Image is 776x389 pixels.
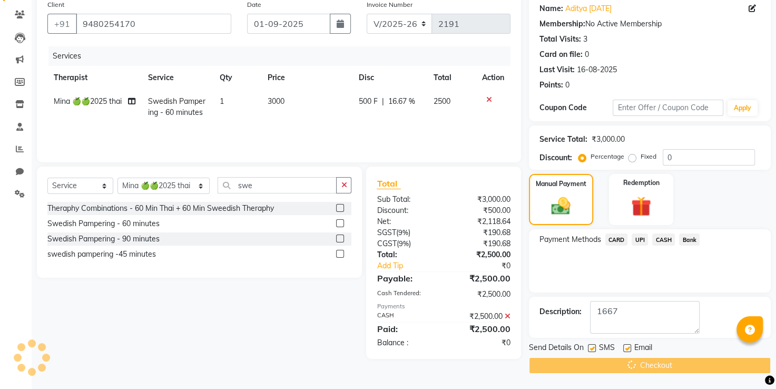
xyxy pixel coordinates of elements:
[352,66,427,90] th: Disc
[529,342,584,355] span: Send Details On
[369,337,444,348] div: Balance :
[536,179,586,189] label: Manual Payment
[377,239,396,248] span: CGST
[444,289,518,300] div: ₹2,500.00
[369,194,444,205] div: Sub Total:
[634,342,652,355] span: Email
[444,272,518,285] div: ₹2,500.00
[583,34,587,45] div: 3
[54,96,122,106] span: Mina 🍏🍏2025 thai
[369,227,444,238] div: ( )
[476,66,510,90] th: Action
[539,18,585,30] div: Membership:
[625,194,657,219] img: _gift.svg
[267,96,284,106] span: 3000
[444,194,518,205] div: ₹3,000.00
[652,234,675,246] span: CASH
[76,14,231,34] input: Search by Name/Mobile/Email/Code
[728,100,758,116] button: Apply
[613,100,723,116] input: Enter Offer / Coupon Code
[218,177,337,193] input: Search or Scan
[679,234,700,246] span: Bank
[369,311,444,322] div: CASH
[369,205,444,216] div: Discount:
[539,18,760,30] div: No Active Membership
[369,249,444,260] div: Total:
[565,80,569,91] div: 0
[577,64,617,75] div: 16-08-2025
[545,195,576,217] img: _cash.svg
[444,216,518,227] div: ₹2,118.64
[565,3,612,14] a: Aditya [DATE]
[377,228,396,237] span: SGST
[369,260,456,271] a: Add Tip
[444,238,518,249] div: ₹190.68
[444,249,518,260] div: ₹2,500.00
[213,66,261,90] th: Qty
[369,238,444,249] div: ( )
[377,302,510,311] div: Payments
[539,152,572,163] div: Discount:
[605,234,628,246] span: CARD
[398,228,408,237] span: 9%
[599,342,615,355] span: SMS
[456,260,518,271] div: ₹0
[148,96,205,117] span: Swedish Pampering - 60 minutes
[444,311,518,322] div: ₹2,500.00
[539,34,581,45] div: Total Visits:
[47,66,142,90] th: Therapist
[444,337,518,348] div: ₹0
[539,306,582,317] div: Description:
[444,227,518,238] div: ₹190.68
[539,3,563,14] div: Name:
[591,152,624,161] label: Percentage
[632,234,648,246] span: UPI
[585,49,589,60] div: 0
[359,96,378,107] span: 500 F
[369,272,444,285] div: Payable:
[369,289,444,300] div: Cash Tendered:
[539,134,587,145] div: Service Total:
[433,96,450,106] span: 2500
[641,152,656,161] label: Fixed
[539,80,563,91] div: Points:
[539,102,613,113] div: Coupon Code
[47,203,274,214] div: Theraphy Combinations - 60 Min Thai + 60 Min Sweedish Theraphy
[444,323,518,335] div: ₹2,500.00
[539,234,601,245] span: Payment Methods
[261,66,352,90] th: Price
[539,64,575,75] div: Last Visit:
[47,218,160,229] div: Swedish Pampering - 60 minutes
[382,96,384,107] span: |
[427,66,475,90] th: Total
[142,66,213,90] th: Service
[220,96,224,106] span: 1
[539,49,583,60] div: Card on file:
[369,323,444,335] div: Paid:
[47,249,156,260] div: swedish pampering -45 minutes
[444,205,518,216] div: ₹500.00
[48,46,518,66] div: Services
[388,96,415,107] span: 16.67 %
[369,216,444,227] div: Net:
[47,14,77,34] button: +91
[623,178,660,188] label: Redemption
[592,134,625,145] div: ₹3,000.00
[377,178,401,189] span: Total
[398,239,408,248] span: 9%
[47,234,160,245] div: Swedish Pampering - 90 minutes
